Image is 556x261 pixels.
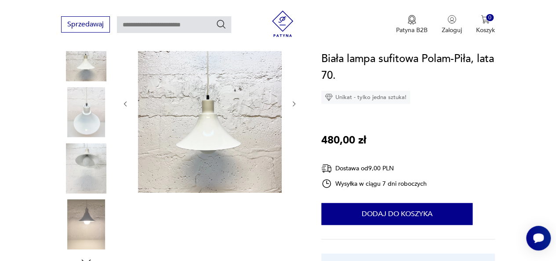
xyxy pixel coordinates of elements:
iframe: Smartsupp widget button [526,226,551,250]
button: Szukaj [216,19,226,29]
img: Zdjęcie produktu Biała lampa sufitowa Polam-Piła, lata 70. [61,143,111,193]
img: Ikona diamentu [325,93,333,101]
img: Ikona medalu [407,15,416,25]
img: Ikona dostawy [321,163,332,174]
img: Ikonka użytkownika [447,15,456,24]
div: Wysyłka w ciągu 7 dni roboczych [321,178,427,189]
img: Zdjęcie produktu Biała lampa sufitowa Polam-Piła, lata 70. [61,87,111,137]
button: Dodaj do koszyka [321,203,472,225]
p: 480,00 zł [321,132,366,149]
img: Ikona koszyka [481,15,490,24]
button: 0Koszyk [476,15,495,34]
div: Dostawa od 9,00 PLN [321,163,427,174]
div: 0 [486,14,494,22]
img: Zdjęcie produktu Biała lampa sufitowa Polam-Piła, lata 70. [61,199,111,250]
p: Patyna B2B [396,26,428,34]
div: Unikat - tylko jedna sztuka! [321,91,410,104]
img: Zdjęcie produktu Biała lampa sufitowa Polam-Piła, lata 70. [138,13,282,193]
h1: Biała lampa sufitowa Polam-Piła, lata 70. [321,51,495,84]
a: Ikona medaluPatyna B2B [396,15,428,34]
p: Zaloguj [442,26,462,34]
p: Koszyk [476,26,495,34]
button: Sprzedawaj [61,16,110,33]
img: Patyna - sklep z meblami i dekoracjami vintage [269,11,296,37]
a: Sprzedawaj [61,22,110,28]
button: Zaloguj [442,15,462,34]
img: Zdjęcie produktu Biała lampa sufitowa Polam-Piła, lata 70. [61,31,111,81]
button: Patyna B2B [396,15,428,34]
